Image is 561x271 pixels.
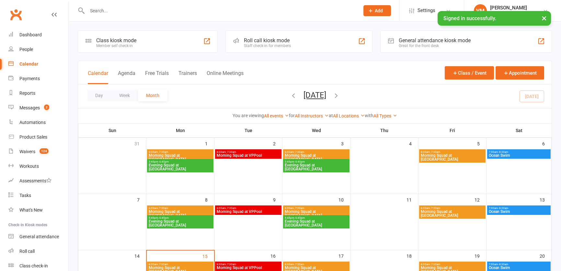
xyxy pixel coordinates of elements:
[420,263,484,266] span: 6:00am
[111,90,138,101] button: Week
[158,216,169,219] span: - 6:45pm
[420,207,484,210] span: 6:00am
[148,154,212,161] span: Morning Squad at [GEOGRAPHIC_DATA]
[282,124,350,137] th: Wed
[148,216,212,219] span: 5:45pm
[216,151,280,154] span: 6:00am
[8,130,68,144] a: Product Sales
[284,210,348,217] span: Morning Squad at [GEOGRAPHIC_DATA]
[19,76,40,81] div: Payments
[8,57,68,71] a: Calendar
[270,250,282,261] div: 16
[498,151,508,154] span: - 8:30am
[430,151,440,154] span: - 7:30am
[19,134,47,140] div: Product Sales
[496,66,544,80] button: Appointment
[226,151,236,154] span: - 7:30am
[488,263,549,266] span: 7:00am
[8,86,68,101] a: Reports
[85,6,355,15] input: Search...
[8,159,68,174] a: Workouts
[216,266,280,270] span: Morning Squad at VPPool
[490,11,527,17] div: Vladswim
[284,216,348,219] span: 5:45pm
[475,194,486,205] div: 12
[214,124,282,137] th: Tue
[19,47,33,52] div: People
[8,6,24,23] a: Clubworx
[87,90,111,101] button: Day
[294,151,304,154] span: - 7:30am
[148,219,212,227] span: Evening Squad at [GEOGRAPHIC_DATA]
[244,37,291,43] div: Roll call kiosk mode
[19,32,42,37] div: Dashboard
[487,124,552,137] th: Sat
[399,43,471,48] div: Great for the front desk
[158,151,168,154] span: - 7:30am
[19,234,59,239] div: General attendance
[8,42,68,57] a: People
[8,101,68,115] a: Messages 2
[420,210,484,217] span: Morning Squad at [GEOGRAPHIC_DATA]
[178,70,197,84] button: Trainers
[488,207,549,210] span: 7:00am
[284,151,348,154] span: 6:00am
[8,188,68,203] a: Tasks
[542,138,551,149] div: 6
[490,5,527,11] div: [PERSON_NAME]
[88,70,108,84] button: Calendar
[284,154,348,161] span: Morning Squad at [GEOGRAPHIC_DATA]
[341,138,350,149] div: 3
[406,194,418,205] div: 11
[8,144,68,159] a: Waivers 124
[363,5,391,16] button: Add
[418,3,435,18] span: Settings
[420,154,484,161] span: Morning Squad at [GEOGRAPHIC_DATA]
[498,207,508,210] span: - 8:30am
[284,207,348,210] span: 6:00am
[134,250,146,261] div: 14
[216,263,280,266] span: 6:00am
[138,90,167,101] button: Month
[158,207,168,210] span: - 7:30am
[477,138,486,149] div: 5
[205,194,214,205] div: 8
[399,37,471,43] div: General attendance kiosk mode
[333,113,365,118] a: All Locations
[540,194,551,205] div: 13
[19,91,35,96] div: Reports
[475,250,486,261] div: 19
[8,244,68,259] a: Roll call
[118,70,135,84] button: Agenda
[488,151,549,154] span: 7:00am
[375,8,383,13] span: Add
[284,160,348,163] span: 5:45pm
[264,113,289,118] a: All events
[338,250,350,261] div: 17
[294,207,304,210] span: - 7:30am
[443,15,496,21] span: Signed in successfully.
[329,113,333,118] strong: at
[78,124,146,137] th: Sun
[244,43,291,48] div: Staff check-in for members
[488,266,549,270] span: Ocean Swim
[40,148,49,154] span: 124
[145,70,169,84] button: Free Trials
[19,193,31,198] div: Tasks
[19,263,48,268] div: Class check-in
[294,216,305,219] span: - 6:45pm
[373,113,397,118] a: All Types
[289,113,295,118] strong: for
[540,250,551,261] div: 20
[420,151,484,154] span: 6:00am
[158,263,168,266] span: - 7:30am
[338,194,350,205] div: 10
[148,263,212,266] span: 6:00am
[8,203,68,217] a: What's New
[303,91,326,100] button: [DATE]
[44,105,49,110] span: 2
[226,263,236,266] span: - 7:30am
[19,149,35,154] div: Waivers
[96,43,136,48] div: Member self check-in
[488,154,549,157] span: Ocean Swim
